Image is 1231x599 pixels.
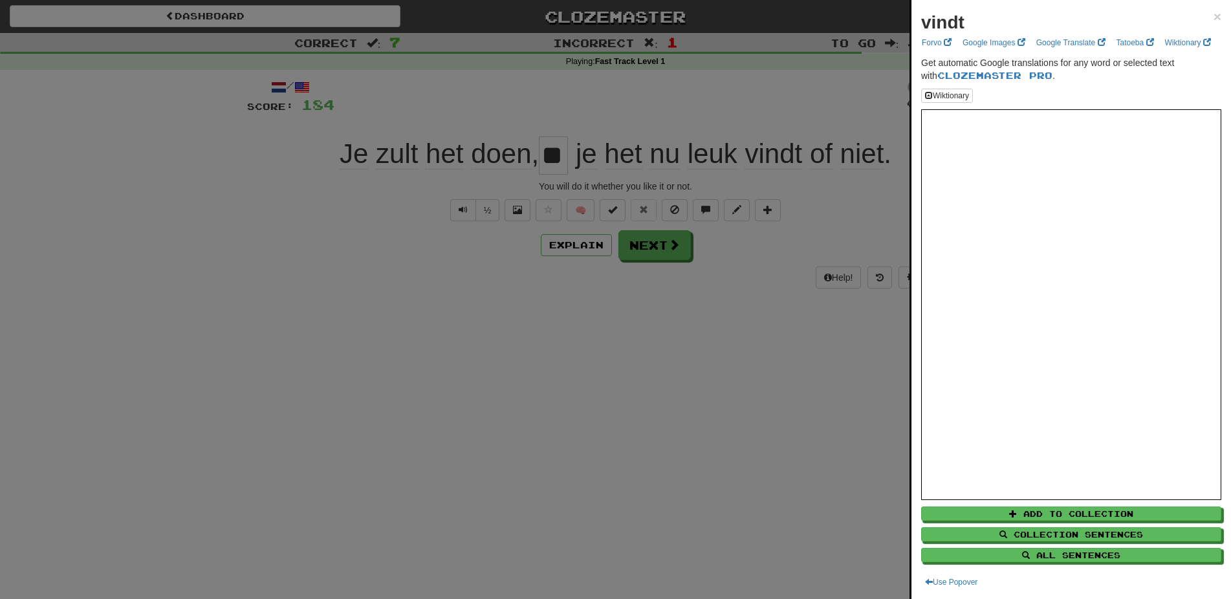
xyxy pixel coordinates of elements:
a: Google Translate [1032,36,1109,50]
button: Add to Collection [921,506,1221,521]
button: Use Popover [921,575,981,589]
a: Clozemaster Pro [937,70,1052,81]
a: Wiktionary [1161,36,1215,50]
p: Get automatic Google translations for any word or selected text with . [921,56,1221,82]
button: Collection Sentences [921,527,1221,541]
span: × [1214,9,1221,24]
button: Wiktionary [921,89,973,103]
a: Google Images [959,36,1029,50]
button: All Sentences [921,548,1221,562]
strong: vindt [921,12,964,32]
button: Close [1214,10,1221,23]
a: Tatoeba [1113,36,1158,50]
a: Forvo [918,36,955,50]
